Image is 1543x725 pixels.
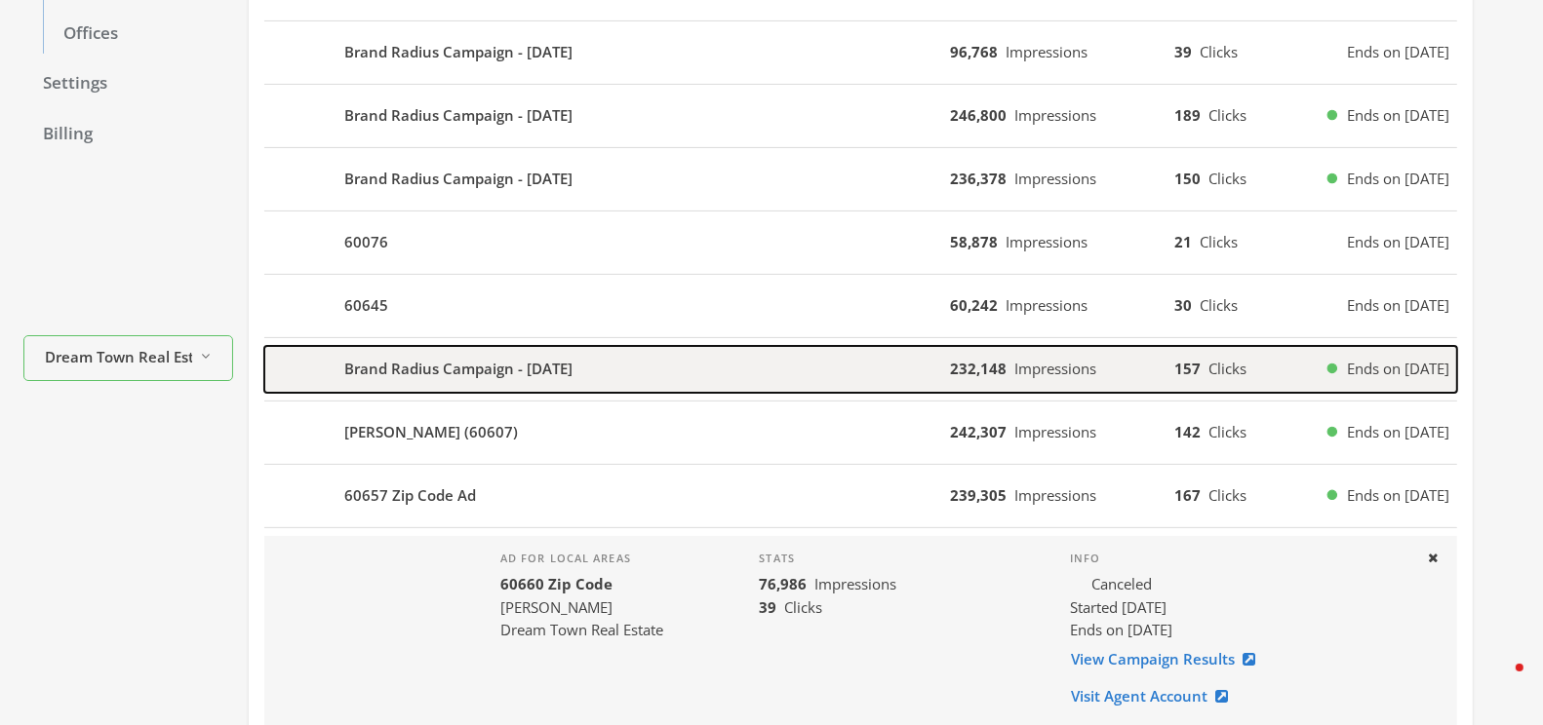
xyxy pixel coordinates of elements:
span: Impressions [1006,42,1088,61]
b: 96,768 [950,42,998,61]
span: Clicks [1201,42,1239,61]
a: Billing [23,114,233,155]
span: Clicks [1209,169,1247,188]
span: Ends on [DATE] [1070,620,1172,639]
button: 6007658,878Impressions21ClicksEnds on [DATE] [264,219,1457,266]
span: Impressions [1014,105,1096,125]
div: [PERSON_NAME] [500,596,663,619]
span: Impressions [1014,485,1096,505]
button: 60657 Zip Code Ad239,305Impressions167ClicksEnds on [DATE] [264,473,1457,519]
h4: Ad for local areas [500,552,663,565]
b: 21 [1175,232,1193,251]
span: Clicks [1209,485,1247,505]
a: Settings [23,63,233,104]
span: Impressions [1014,422,1096,441]
b: 58,878 [950,232,998,251]
div: Started [DATE] [1070,596,1410,619]
h4: Stats [760,552,1040,565]
a: Visit Agent Account [1070,678,1241,714]
span: Impressions [815,574,897,593]
b: 60076 [344,231,388,253]
button: Brand Radius Campaign - [DATE]232,148Impressions157ClicksEnds on [DATE] [264,346,1457,393]
b: 246,800 [950,105,1007,125]
button: Brand Radius Campaign - [DATE]246,800Impressions189ClicksEnds on [DATE] [264,93,1457,139]
b: 76,986 [760,574,808,593]
button: Brand Radius Campaign - [DATE]236,378Impressions150ClicksEnds on [DATE] [264,156,1457,203]
h4: Info [1070,552,1410,565]
b: 239,305 [950,485,1007,505]
span: Impressions [1014,359,1096,378]
span: Ends on [DATE] [1347,41,1449,63]
b: Brand Radius Campaign - [DATE] [344,168,573,190]
b: [PERSON_NAME] (60607) [344,421,518,443]
span: Impressions [1014,169,1096,188]
b: 30 [1175,295,1193,315]
b: 150 [1175,169,1202,188]
span: Canceled [1091,573,1152,595]
button: [PERSON_NAME] (60607)242,307Impressions142ClicksEnds on [DATE] [264,409,1457,456]
span: Ends on [DATE] [1347,484,1449,507]
b: 189 [1175,105,1202,125]
span: Clicks [1209,105,1247,125]
span: Ends on [DATE] [1347,358,1449,380]
span: Ends on [DATE] [1347,421,1449,443]
b: 60657 Zip Code Ad [344,484,476,507]
b: 242,307 [950,422,1007,441]
button: Dream Town Real Estate [23,336,233,382]
iframe: Intercom live chat [1477,659,1523,706]
b: 60,242 [950,295,998,315]
b: 157 [1175,359,1202,378]
b: 236,378 [950,169,1007,188]
span: Dream Town Real Estate [46,346,192,368]
span: Ends on [DATE] [1347,168,1449,190]
span: Ends on [DATE] [1347,231,1449,253]
span: Clicks [785,597,823,617]
b: 167 [1175,485,1202,505]
b: 39 [760,597,777,617]
div: Dream Town Real Estate [500,619,663,641]
span: Clicks [1201,232,1239,251]
button: Brand Radius Campaign - [DATE]96,768Impressions39ClicksEnds on [DATE] [264,29,1457,76]
b: 60660 Zip Code [500,574,613,593]
span: Impressions [1006,295,1088,315]
a: View Campaign Results [1070,641,1268,677]
b: 142 [1175,422,1202,441]
b: 232,148 [950,359,1007,378]
button: 6064560,242Impressions30ClicksEnds on [DATE] [264,283,1457,329]
a: Offices [43,14,233,55]
span: Clicks [1209,359,1247,378]
b: Brand Radius Campaign - [DATE] [344,358,573,380]
b: Brand Radius Campaign - [DATE] [344,104,573,127]
span: Ends on [DATE] [1347,104,1449,127]
b: 39 [1175,42,1193,61]
span: Ends on [DATE] [1347,294,1449,317]
b: 60645 [344,294,388,317]
span: Impressions [1006,232,1088,251]
b: Brand Radius Campaign - [DATE] [344,41,573,63]
span: Clicks [1209,422,1247,441]
span: Clicks [1201,295,1239,315]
